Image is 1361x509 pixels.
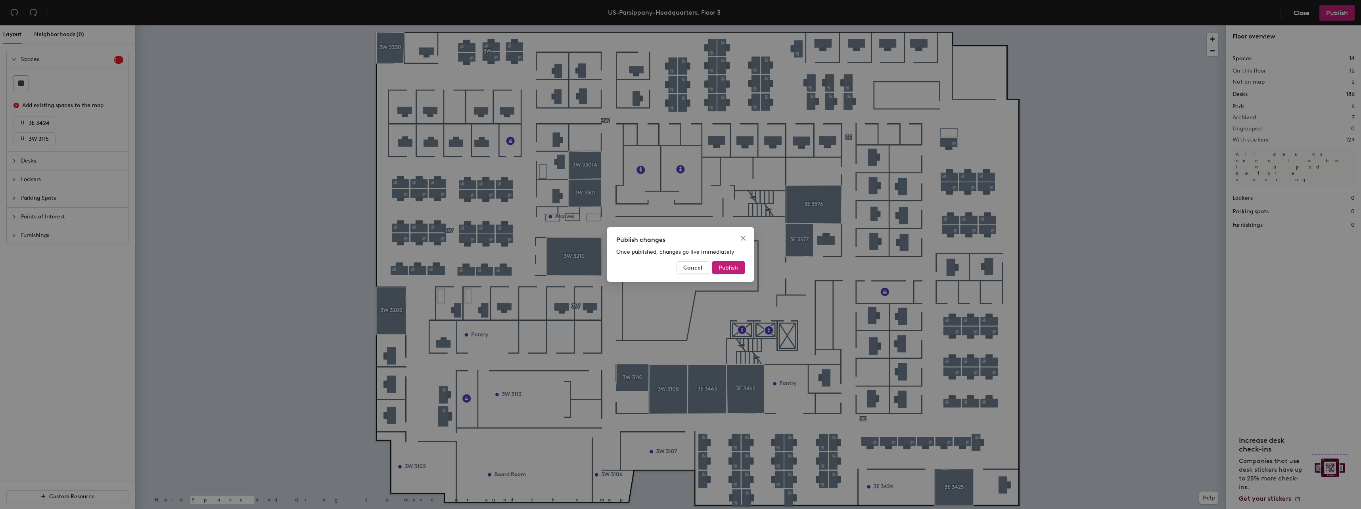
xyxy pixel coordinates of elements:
button: Close [737,232,750,245]
button: Cancel [677,261,709,274]
span: Once published, changes go live immediately [616,249,734,255]
span: close [740,235,746,241]
span: Cancel [683,264,702,271]
span: Close [737,235,750,241]
button: Publish [712,261,745,274]
div: Publish changes [616,235,745,245]
span: Publish [719,264,738,271]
